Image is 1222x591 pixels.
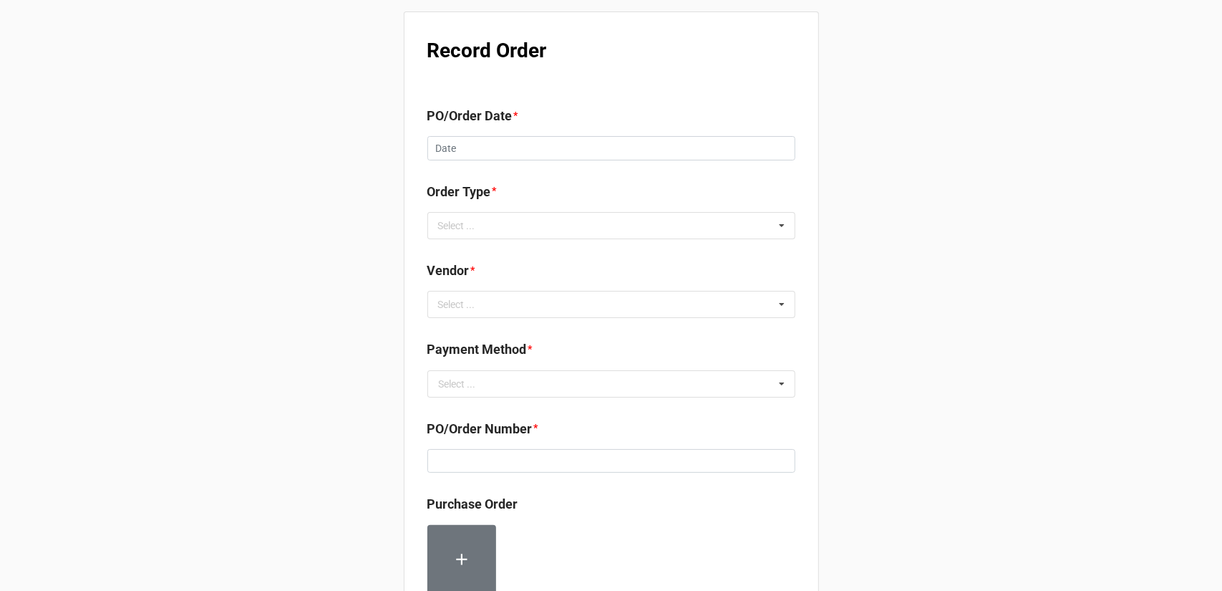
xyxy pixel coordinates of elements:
label: Purchase Order [427,494,518,514]
label: Order Type [427,182,491,202]
div: Select ... [435,297,496,313]
div: Select ... [439,379,476,389]
div: Select ... [435,217,496,234]
label: Payment Method [427,340,527,360]
input: Date [427,136,795,160]
label: Vendor [427,261,470,281]
label: PO/Order Date [427,106,513,126]
label: PO/Order Number [427,419,533,439]
b: Record Order [427,39,547,62]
